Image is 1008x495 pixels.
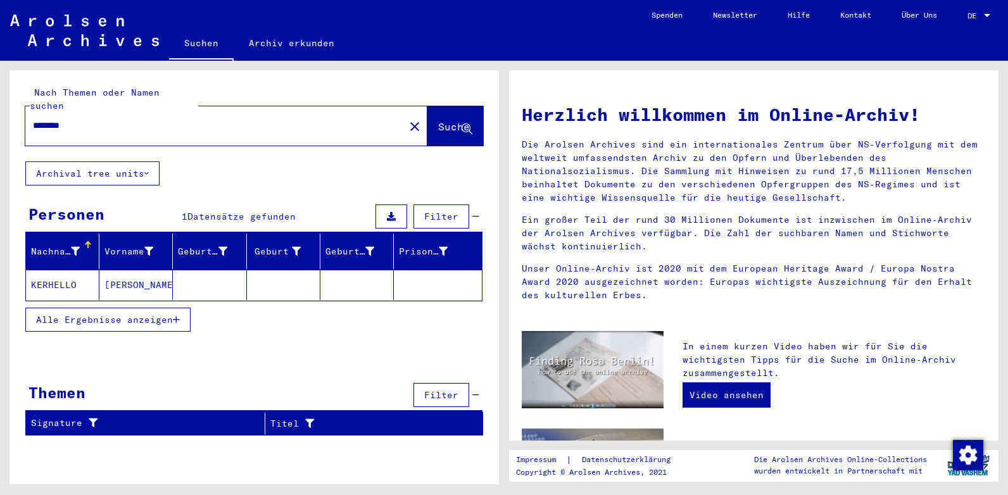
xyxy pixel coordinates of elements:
div: Nachname [31,241,99,261]
mat-icon: close [407,119,422,134]
button: Suche [427,106,483,146]
mat-label: Nach Themen oder Namen suchen [30,87,160,111]
div: Vorname [104,245,153,258]
mat-header-cell: Prisoner # [394,234,482,269]
span: 1 [182,211,187,222]
span: Filter [424,211,458,222]
p: Unser Online-Archiv ist 2020 mit dem European Heritage Award / Europa Nostra Award 2020 ausgezeic... [522,262,986,302]
span: DE [967,11,981,20]
h1: Herzlich willkommen im Online-Archiv! [522,101,986,128]
div: Geburtsname [178,241,246,261]
mat-header-cell: Geburt‏ [247,234,320,269]
mat-header-cell: Geburtsdatum [320,234,394,269]
div: | [516,453,686,467]
img: yv_logo.png [945,449,992,481]
button: Filter [413,383,469,407]
div: Titel [270,413,467,434]
p: Ein großer Teil der rund 30 Millionen Dokumente ist inzwischen im Online-Archiv der Arolsen Archi... [522,213,986,253]
img: Arolsen_neg.svg [10,15,159,46]
span: Datensätze gefunden [187,211,296,222]
button: Archival tree units [25,161,160,185]
div: Zustimmung ändern [952,439,983,470]
p: Die Arolsen Archives Online-Collections [754,454,927,465]
div: Geburtsname [178,245,227,258]
p: Copyright © Arolsen Archives, 2021 [516,467,686,478]
a: Suchen [169,28,234,61]
div: Titel [270,417,451,430]
button: Filter [413,204,469,229]
div: Geburtsdatum [325,241,393,261]
img: video.jpg [522,331,664,408]
div: Geburtsdatum [325,245,374,258]
div: Personen [28,203,104,225]
p: In einem kurzen Video haben wir für Sie die wichtigsten Tipps für die Suche im Online-Archiv zusa... [683,340,986,380]
p: wurden entwickelt in Partnerschaft mit [754,465,927,477]
div: Signature [31,417,249,430]
span: Alle Ergebnisse anzeigen [36,314,173,325]
a: Impressum [516,453,566,467]
div: Vorname [104,241,172,261]
mat-cell: KERHELLO [26,270,99,300]
div: Prisoner # [399,241,467,261]
a: Archiv erkunden [234,28,350,58]
div: Themen [28,381,85,404]
mat-header-cell: Geburtsname [173,234,246,269]
div: Nachname [31,245,80,258]
div: Prisoner # [399,245,448,258]
span: Filter [424,389,458,401]
div: Signature [31,413,265,434]
div: Geburt‏ [252,241,320,261]
a: Video ansehen [683,382,771,408]
span: Suche [438,120,470,133]
mat-cell: [PERSON_NAME] [99,270,173,300]
img: Zustimmung ändern [953,440,983,470]
p: Die Arolsen Archives sind ein internationales Zentrum über NS-Verfolgung mit dem weltweit umfasse... [522,138,986,204]
mat-header-cell: Vorname [99,234,173,269]
button: Clear [402,113,427,139]
button: Alle Ergebnisse anzeigen [25,308,191,332]
a: Datenschutzerklärung [572,453,686,467]
mat-header-cell: Nachname [26,234,99,269]
div: Geburt‏ [252,245,301,258]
